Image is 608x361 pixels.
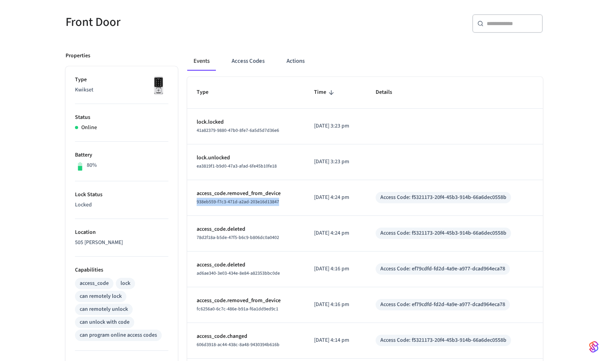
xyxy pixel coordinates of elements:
[197,154,295,162] p: lock.unlocked
[589,341,599,353] img: SeamLogoGradient.69752ec5.svg
[75,266,168,274] p: Capabilities
[75,86,168,94] p: Kwikset
[314,336,357,345] p: [DATE] 4:14 pm
[75,113,168,122] p: Status
[197,163,277,170] span: ea3819f1-b9d0-47a3-afad-6fe45b10fe18
[197,332,295,341] p: access_code.changed
[66,14,299,30] h5: Front Door
[314,122,357,130] p: [DATE] 3:23 pm
[149,76,168,95] img: Kwikset Halo Touchscreen Wifi Enabled Smart Lock, Polished Chrome, Front
[187,52,216,71] button: Events
[280,52,311,71] button: Actions
[80,292,122,301] div: can remotely lock
[380,336,506,345] div: Access Code: f5321173-20f4-45b3-914b-66a6dec0558b
[380,193,506,202] div: Access Code: f5321173-20f4-45b3-914b-66a6dec0558b
[197,297,295,305] p: access_code.removed_from_device
[314,158,357,166] p: [DATE] 3:23 pm
[197,190,295,198] p: access_code.removed_from_device
[314,193,357,202] p: [DATE] 4:24 pm
[75,191,168,199] p: Lock Status
[80,318,130,326] div: can unlock with code
[197,225,295,233] p: access_code.deleted
[66,52,90,60] p: Properties
[87,161,97,170] p: 80%
[380,265,505,273] div: Access Code: ef79cdfd-fd2d-4a9e-a977-dcad964eca78
[197,199,279,205] span: 938eb559-f7c3-471d-a2ad-203e16d13847
[75,151,168,159] p: Battery
[80,331,157,339] div: can program online access codes
[197,270,280,277] span: ad6ae340-3e03-434e-8e84-a82353bbc0de
[225,52,271,71] button: Access Codes
[314,265,357,273] p: [DATE] 4:16 pm
[314,86,336,98] span: Time
[380,301,505,309] div: Access Code: ef79cdfd-fd2d-4a9e-a977-dcad964eca78
[314,229,357,237] p: [DATE] 4:24 pm
[197,86,219,98] span: Type
[80,279,109,288] div: access_code
[80,305,128,314] div: can remotely unlock
[197,234,279,241] span: 78d2f18a-b5de-47f5-b6c9-b806dc0a0402
[197,127,279,134] span: 41a82379-9880-47b0-8fe7-6a5d5d7d36e6
[197,306,278,312] span: fc6256a0-6c7c-486e-b91a-f6a1dd9ed9c1
[75,228,168,237] p: Location
[314,301,357,309] p: [DATE] 4:16 pm
[197,261,295,269] p: access_code.deleted
[75,76,168,84] p: Type
[197,341,279,348] span: 606d3918-ac44-438c-8a48-9430394b616b
[187,52,543,71] div: ant example
[380,229,506,237] div: Access Code: f5321173-20f4-45b3-914b-66a6dec0558b
[376,86,402,98] span: Details
[75,201,168,209] p: Locked
[75,239,168,247] p: 505 [PERSON_NAME]
[81,124,97,132] p: Online
[121,279,130,288] div: lock
[197,118,295,126] p: lock.locked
